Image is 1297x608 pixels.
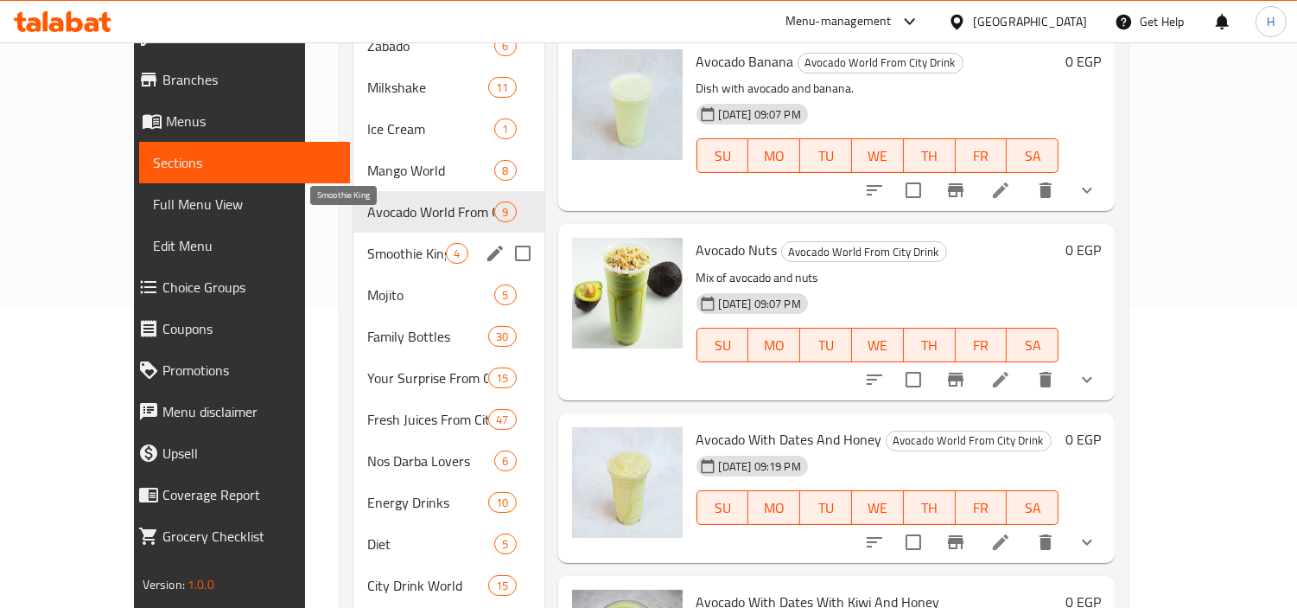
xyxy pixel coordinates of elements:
[1065,427,1101,451] h6: 0 EGP
[704,144,742,169] span: SU
[353,565,544,606] div: City Drink World15
[748,328,800,362] button: MO
[1014,144,1052,169] span: SA
[963,496,1001,521] span: FR
[162,318,337,339] span: Coupons
[807,496,845,521] span: TU
[1065,238,1101,262] h6: 0 EGP
[712,296,808,312] span: [DATE] 09:07 PM
[166,111,337,131] span: Menus
[494,534,516,554] div: items
[494,202,516,222] div: items
[494,160,516,181] div: items
[489,495,515,511] span: 10
[367,202,494,222] span: Avocado World From City Drink
[353,399,544,440] div: Fresh Juices From City Drink47
[124,432,351,474] a: Upsell
[124,308,351,349] a: Coupons
[367,243,446,264] span: Smoothie King
[482,240,508,266] button: edit
[124,266,351,308] a: Choice Groups
[489,329,515,345] span: 30
[353,523,544,565] div: Diet5
[367,575,488,596] span: City Drink World
[495,453,515,470] span: 6
[973,12,1087,31] div: [GEOGRAPHIC_DATA]
[990,532,1011,553] a: Edit menu item
[1014,333,1052,358] span: SA
[162,443,337,464] span: Upsell
[704,333,742,358] span: SU
[367,492,488,513] span: Energy Drinks
[755,333,793,358] span: MO
[712,106,808,123] span: [DATE] 09:07 PM
[755,144,793,169] span: MO
[904,328,956,362] button: TH
[367,534,494,554] span: Diet
[367,451,494,471] div: Nos Darba Lovers
[367,77,488,98] span: Milkshake
[353,191,544,233] div: Avocado World From City Drink9
[696,138,749,173] button: SU
[367,409,488,430] span: Fresh Juices From City Drink
[935,522,976,563] button: Branch-specific-item
[852,328,904,362] button: WE
[859,333,897,358] span: WE
[495,121,515,138] span: 1
[990,369,1011,390] a: Edit menu item
[495,38,515,54] span: 6
[696,426,882,452] span: Avocado With Dates And Honey
[162,484,337,505] span: Coverage Report
[800,490,852,525] button: TU
[1077,369,1097,390] svg: Show Choices
[153,235,337,256] span: Edit Menu
[353,25,544,67] div: Zabado6
[353,440,544,482] div: Nos Darba Lovers6
[162,526,337,547] span: Grocery Checklist
[1025,359,1066,400] button: delete
[1066,170,1108,211] button: show more
[886,431,1052,451] div: Avocado World From City Drink
[367,285,494,305] span: Mojito
[785,11,892,32] div: Menu-management
[124,391,351,432] a: Menu disclaimer
[854,522,895,563] button: sort-choices
[367,326,488,347] div: Family Bottles
[1077,532,1097,553] svg: Show Choices
[188,573,214,596] span: 1.0.0
[353,67,544,108] div: Milkshake11
[696,48,794,74] span: Avocado Banana
[911,144,949,169] span: TH
[489,370,515,387] span: 15
[911,496,949,521] span: TH
[1065,49,1101,74] h6: 0 EGP
[446,243,467,264] div: items
[712,458,808,475] span: [DATE] 09:19 PM
[153,152,337,173] span: Sections
[353,482,544,523] div: Energy Drinks10
[143,573,185,596] span: Version:
[990,180,1011,201] a: Edit menu item
[367,368,488,388] span: Your Surprise From City Drink
[124,515,351,557] a: Grocery Checklist
[1014,496,1052,521] span: SA
[1007,490,1059,525] button: SA
[895,172,931,208] span: Select to update
[696,237,778,263] span: Avocado Nuts
[495,204,515,221] span: 9
[956,328,1008,362] button: FR
[895,362,931,398] span: Select to update
[489,578,515,594] span: 15
[755,496,793,521] span: MO
[748,490,800,525] button: MO
[895,524,931,560] span: Select to update
[489,80,515,96] span: 11
[904,490,956,525] button: TH
[807,144,845,169] span: TU
[124,349,351,391] a: Promotions
[1025,522,1066,563] button: delete
[139,183,351,225] a: Full Menu View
